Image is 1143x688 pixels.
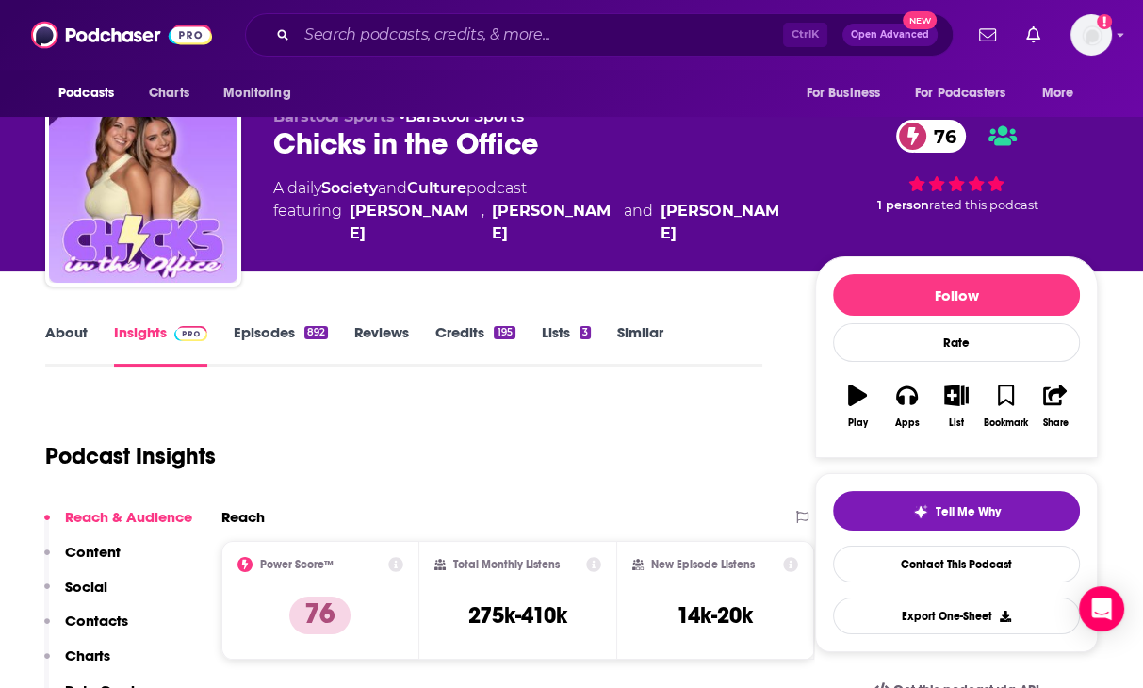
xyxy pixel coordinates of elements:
[851,30,929,40] span: Open Advanced
[981,372,1030,440] button: Bookmark
[833,598,1080,634] button: Export One-Sheet
[1019,19,1048,51] a: Show notifications dropdown
[289,597,351,634] p: 76
[815,107,1098,224] div: 76 1 personrated this podcast
[45,75,139,111] button: open menu
[174,326,207,341] img: Podchaser Pro
[833,491,1080,531] button: tell me why sparkleTell Me Why
[297,20,783,50] input: Search podcasts, credits, & more...
[1031,372,1080,440] button: Share
[44,508,192,543] button: Reach & Audience
[350,200,474,245] a: Ria Ciuffo
[915,120,966,153] span: 76
[972,19,1004,51] a: Show notifications dropdown
[1097,14,1112,29] svg: Add a profile image
[882,372,931,440] button: Apps
[903,11,937,29] span: New
[321,179,378,197] a: Society
[482,200,484,245] span: ,
[304,326,328,339] div: 892
[877,198,929,212] span: 1 person
[149,80,189,106] span: Charts
[1070,14,1112,56] span: Logged in as dmessina
[651,558,755,571] h2: New Episode Listens
[435,323,514,367] a: Credits195
[984,418,1028,429] div: Bookmark
[65,578,107,596] p: Social
[848,418,868,429] div: Play
[542,323,591,367] a: Lists3
[580,326,591,339] div: 3
[915,80,1005,106] span: For Podcasters
[407,179,466,197] a: Culture
[114,323,207,367] a: InsightsPodchaser Pro
[903,75,1033,111] button: open menu
[624,200,653,245] span: and
[65,647,110,664] p: Charts
[1070,14,1112,56] button: Show profile menu
[492,200,616,245] a: Maria Ciuffo
[354,323,409,367] a: Reviews
[929,198,1038,212] span: rated this podcast
[1079,586,1124,631] div: Open Intercom Messenger
[1070,14,1112,56] img: User Profile
[936,504,1001,519] span: Tell Me Why
[1042,418,1068,429] div: Share
[273,200,785,245] span: featuring
[833,274,1080,316] button: Follow
[378,179,407,197] span: and
[221,508,265,526] h2: Reach
[65,508,192,526] p: Reach & Audience
[273,177,785,245] div: A daily podcast
[260,558,334,571] h2: Power Score™
[842,24,938,46] button: Open AdvancedNew
[468,601,567,630] h3: 275k-410k
[833,323,1080,362] div: Rate
[44,543,121,578] button: Content
[895,418,920,429] div: Apps
[44,647,110,681] button: Charts
[31,17,212,53] img: Podchaser - Follow, Share and Rate Podcasts
[58,80,114,106] span: Podcasts
[49,94,237,283] img: Chicks in the Office
[45,323,88,367] a: About
[453,558,560,571] h2: Total Monthly Listens
[45,442,216,470] h1: Podcast Insights
[677,601,753,630] h3: 14k-20k
[44,612,128,647] button: Contacts
[65,543,121,561] p: Content
[949,418,964,429] div: List
[783,23,827,47] span: Ctrl K
[245,13,954,57] div: Search podcasts, credits, & more...
[913,504,928,519] img: tell me why sparkle
[792,75,904,111] button: open menu
[494,326,514,339] div: 195
[806,80,880,106] span: For Business
[137,75,201,111] a: Charts
[896,120,966,153] a: 76
[210,75,315,111] button: open menu
[65,612,128,630] p: Contacts
[234,323,328,367] a: Episodes892
[932,372,981,440] button: List
[661,200,785,245] a: Francesca Mariano
[833,372,882,440] button: Play
[617,323,663,367] a: Similar
[1029,75,1098,111] button: open menu
[1042,80,1074,106] span: More
[44,578,107,613] button: Social
[223,80,290,106] span: Monitoring
[833,546,1080,582] a: Contact This Podcast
